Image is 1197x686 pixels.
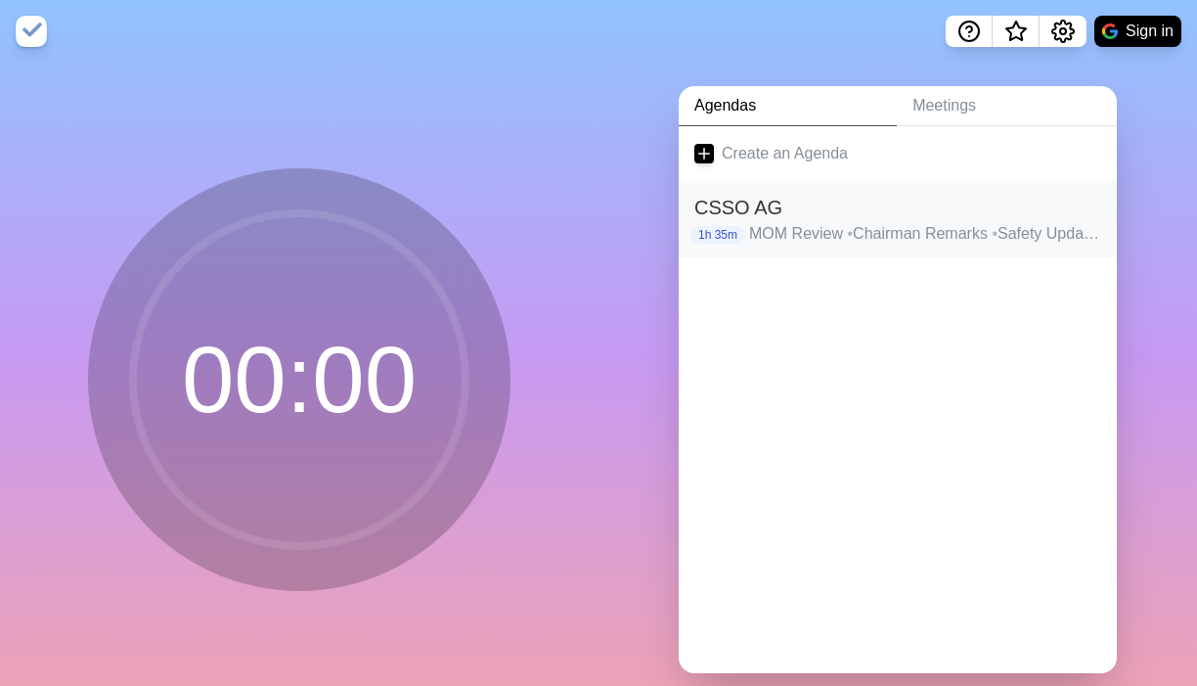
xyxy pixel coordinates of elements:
button: Settings [1040,16,1086,47]
img: timeblocks logo [16,16,47,47]
span: • [848,225,854,242]
p: MOM Review Chairman Remarks Safety Updates QA Updates SEC Updates FDA Updates MNT Update GRH Upda... [749,222,1101,246]
p: 1h 35m [690,226,745,244]
button: What’s new [993,16,1040,47]
h2: CSSO AG [694,193,1101,222]
span: • [992,225,997,242]
a: Create an Agenda [679,126,1117,181]
a: Agendas [679,86,897,126]
button: Sign in [1094,16,1181,47]
button: Help [946,16,993,47]
img: google logo [1102,23,1118,39]
a: Meetings [897,86,1117,126]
